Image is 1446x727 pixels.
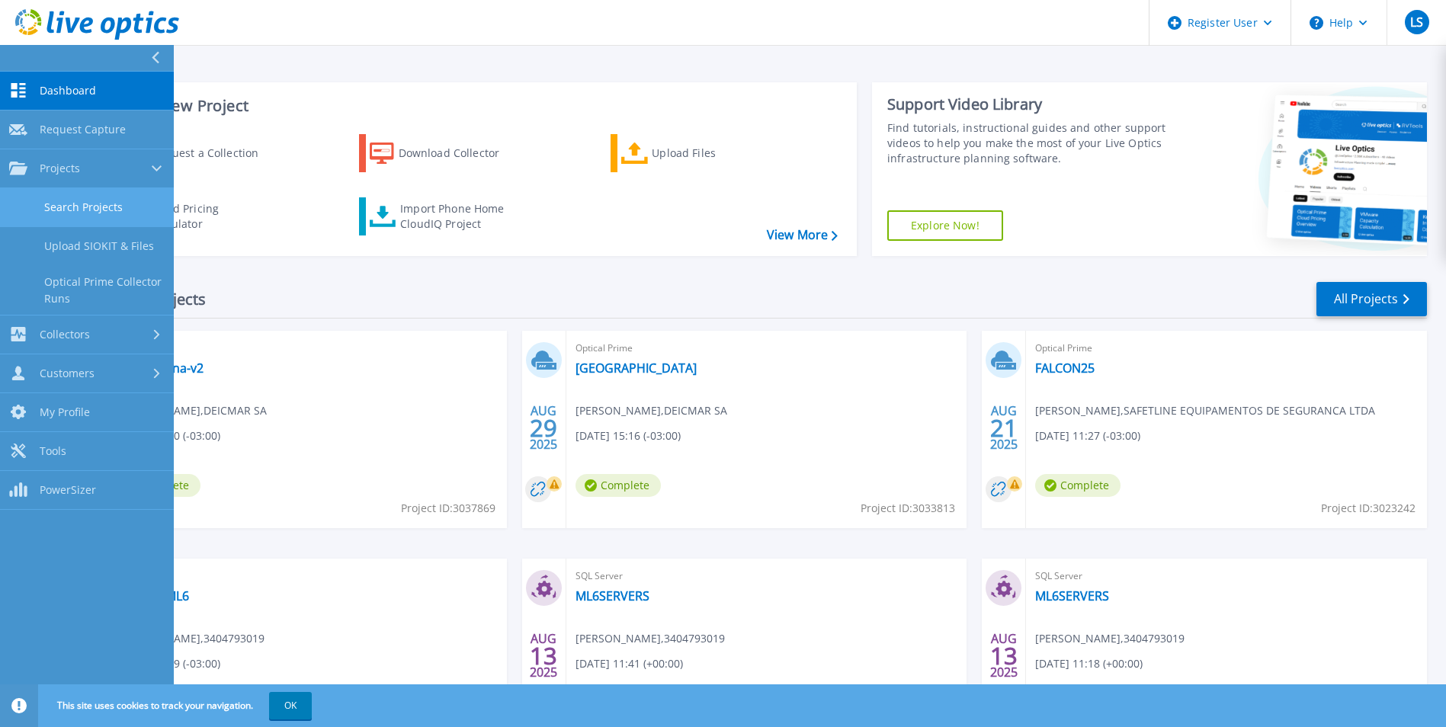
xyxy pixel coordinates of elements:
span: SQL Server [576,568,958,584]
a: Upload Files [611,134,781,172]
span: Tools [40,444,66,458]
span: This site uses cookies to track your navigation. [42,692,312,719]
a: [GEOGRAPHIC_DATA] [576,360,697,376]
span: Dashboard [40,84,96,98]
span: 21 [990,421,1018,434]
div: Download Collector [399,138,521,168]
span: SQL Server [1035,568,1418,584]
div: Request a Collection [152,138,274,168]
a: Explore Now! [887,210,1003,241]
span: Project ID: 3037869 [401,500,495,517]
span: [DATE] 15:16 (-03:00) [576,428,681,444]
span: Collectors [40,328,90,341]
span: [PERSON_NAME] , DEICMAR SA [115,402,267,419]
div: Find tutorials, instructional guides and other support videos to help you make the most of your L... [887,120,1170,166]
span: PowerSizer [40,483,96,497]
span: [DATE] 11:41 (+00:00) [576,655,683,672]
span: Complete [576,474,661,497]
span: Optical Prime [115,568,498,584]
a: ML6SERVERS [1035,588,1109,604]
span: 13 [990,649,1018,662]
div: Upload Files [652,138,774,168]
div: AUG 2025 [529,628,558,684]
span: Customers [40,367,95,380]
div: Cloud Pricing Calculator [149,201,271,232]
button: OK [269,692,312,719]
div: AUG 2025 [989,628,1018,684]
div: Support Video Library [887,94,1170,114]
span: Projects [40,162,80,175]
h3: Start a New Project [108,98,837,114]
div: AUG 2025 [989,400,1018,456]
span: Optical Prime [1035,340,1418,357]
span: [PERSON_NAME] , DEICMAR SA [576,402,727,419]
a: FALCON25 [1035,360,1095,376]
span: Request Capture [40,123,126,136]
span: Optical Prime [576,340,958,357]
div: Import Phone Home CloudIQ Project [400,201,519,232]
span: [DATE] 11:18 (+00:00) [1035,655,1143,672]
a: View More [767,228,838,242]
span: [PERSON_NAME] , 3404793019 [1035,630,1185,647]
a: Download Collector [359,134,529,172]
span: [DATE] 11:27 (-03:00) [1035,428,1140,444]
a: ML6SERVERS [576,588,649,604]
span: 29 [530,421,557,434]
a: Cloud Pricing Calculator [108,197,278,235]
span: [PERSON_NAME] , 3404793019 [576,630,725,647]
span: 13 [530,649,557,662]
div: AUG 2025 [529,400,558,456]
span: [PERSON_NAME] , 3404793019 [115,630,265,647]
span: Project ID: 3033813 [861,500,955,517]
span: Project ID: 3023242 [1321,500,1416,517]
span: My Profile [40,405,90,419]
span: LS [1410,16,1423,28]
span: Complete [1035,474,1121,497]
a: Request a Collection [108,134,278,172]
span: Optical Prime [115,340,498,357]
a: All Projects [1316,282,1427,316]
span: [PERSON_NAME] , SAFETLINE EQUIPAMENTOS DE SEGURANCA LTDA [1035,402,1375,419]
